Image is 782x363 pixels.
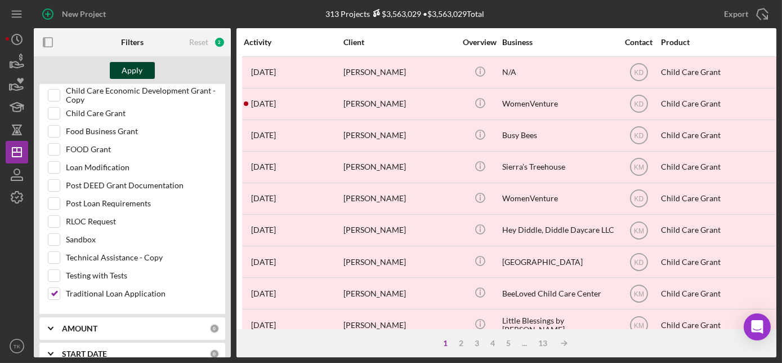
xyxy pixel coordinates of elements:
[661,121,774,150] div: Child Care Grant
[66,270,217,281] label: Testing with Tests
[502,121,615,150] div: Busy Bees
[66,144,217,155] label: FOOD Grant
[724,3,748,25] div: Export
[469,339,485,348] div: 3
[437,339,453,348] div: 1
[343,247,456,277] div: [PERSON_NAME]
[661,310,774,340] div: Child Care Grant
[343,278,456,308] div: [PERSON_NAME]
[214,37,225,48] div: 2
[661,89,774,119] div: Child Care Grant
[209,324,220,334] div: 0
[661,247,774,277] div: Child Care Grant
[251,289,276,298] time: 2024-01-28 22:42
[251,131,276,140] time: 2023-12-15 17:56
[501,339,516,348] div: 5
[453,339,469,348] div: 2
[343,57,456,87] div: [PERSON_NAME]
[14,343,21,349] text: TK
[209,349,220,359] div: 0
[343,38,456,47] div: Client
[502,310,615,340] div: Little Blessings by [PERSON_NAME]
[121,38,144,47] b: Filters
[634,258,644,266] text: KD
[661,215,774,245] div: Child Care Grant
[502,152,615,182] div: Sierra’s Treehouse
[251,258,276,267] time: 2024-01-22 15:23
[502,247,615,277] div: [GEOGRAPHIC_DATA]
[251,194,276,203] time: 2024-01-05 16:24
[634,227,644,234] text: KM
[634,132,644,140] text: KD
[66,108,217,119] label: Child Care Grant
[634,321,644,329] text: KM
[62,349,107,358] b: START DATE
[66,90,217,101] label: Child Care Economic Development Grant - Copy
[516,339,533,348] div: ...
[502,215,615,245] div: Hey Diddle, Diddle Daycare LLC
[502,38,615,47] div: Business
[251,99,276,108] time: 2023-12-19 01:19
[251,321,276,330] time: 2024-01-27 01:18
[62,324,97,333] b: AMOUNT
[251,68,276,77] time: 2023-12-19 17:14
[634,290,644,298] text: KM
[502,57,615,87] div: N/A
[502,89,615,119] div: WomenVenture
[634,195,644,203] text: KD
[744,313,771,340] div: Open Intercom Messenger
[343,121,456,150] div: [PERSON_NAME]
[485,339,501,348] div: 4
[326,9,485,19] div: 313 Projects • $3,563,029 Total
[661,278,774,308] div: Child Care Grant
[110,62,155,79] button: Apply
[343,310,456,340] div: [PERSON_NAME]
[661,152,774,182] div: Child Care Grant
[66,180,217,191] label: Post DEED Grant Documentation
[244,38,342,47] div: Activity
[634,69,644,77] text: KD
[634,163,644,171] text: KM
[66,162,217,173] label: Loan Modification
[251,162,276,171] time: 2023-12-29 19:40
[661,38,774,47] div: Product
[66,234,217,245] label: Sandbox
[251,225,276,234] time: 2024-02-06 15:00
[122,62,143,79] div: Apply
[634,100,644,108] text: KD
[713,3,776,25] button: Export
[66,288,217,299] label: Traditional Loan Application
[459,38,501,47] div: Overview
[6,335,28,357] button: TK
[502,184,615,214] div: WomenVenture
[343,89,456,119] div: [PERSON_NAME]
[343,215,456,245] div: [PERSON_NAME]
[62,3,106,25] div: New Project
[618,38,660,47] div: Contact
[66,216,217,227] label: RLOC Request
[66,126,217,137] label: Food Business Grant
[343,152,456,182] div: [PERSON_NAME]
[66,198,217,209] label: Post Loan Requirements
[502,278,615,308] div: BeeLoved Child Care Center
[370,9,422,19] div: $3,563,029
[661,184,774,214] div: Child Care Grant
[189,38,208,47] div: Reset
[34,3,117,25] button: New Project
[533,339,553,348] div: 13
[661,57,774,87] div: Child Care Grant
[66,252,217,263] label: Technical Assistance - Copy
[343,184,456,214] div: [PERSON_NAME]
